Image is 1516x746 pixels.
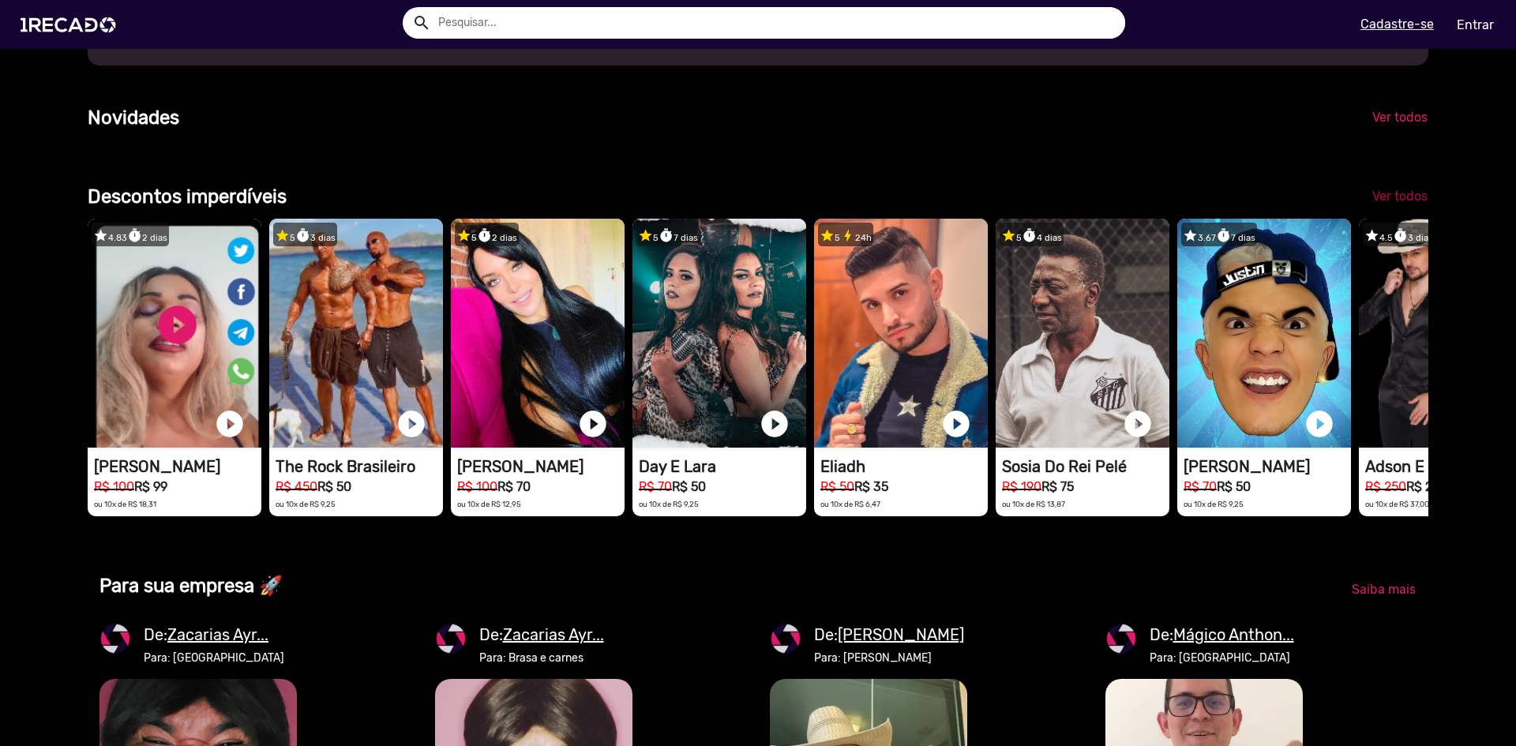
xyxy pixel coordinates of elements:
[1184,500,1244,508] small: ou 10x de R$ 9,25
[1304,408,1335,440] a: play_circle_filled
[457,457,625,476] h1: [PERSON_NAME]
[276,479,317,494] small: R$ 450
[1150,650,1294,666] mat-card-subtitle: Para: [GEOGRAPHIC_DATA]
[1352,582,1416,597] span: Saiba mais
[88,219,261,448] video: 1RECADO vídeos dedicados para fãs e empresas
[317,479,351,494] b: R$ 50
[94,479,134,494] small: R$ 100
[1365,500,1429,508] small: ou 10x de R$ 37,00
[497,479,531,494] b: R$ 70
[167,625,268,644] u: Zacarias Ayr...
[1372,110,1428,125] span: Ver todos
[457,479,497,494] small: R$ 100
[1150,623,1294,647] mat-card-title: De:
[940,408,972,440] a: play_circle_filled
[1406,479,1448,494] b: R$ 200
[1360,17,1434,32] u: Cadastre-se
[814,219,988,448] video: 1RECADO vídeos dedicados para fãs e empresas
[820,479,854,494] small: R$ 50
[820,457,988,476] h1: Eliadh
[88,107,179,129] b: Novidades
[426,7,1125,39] input: Pesquisar...
[99,575,283,597] b: Para sua empresa 🚀
[1184,457,1351,476] h1: [PERSON_NAME]
[451,219,625,448] video: 1RECADO vídeos dedicados para fãs e empresas
[134,479,167,494] b: R$ 99
[88,186,287,208] b: Descontos imperdíveis
[814,650,964,666] mat-card-subtitle: Para: [PERSON_NAME]
[479,650,604,666] mat-card-subtitle: Para: Brasa e carnes
[814,623,964,647] mat-card-title: De:
[276,500,336,508] small: ou 10x de R$ 9,25
[269,219,443,448] video: 1RECADO vídeos dedicados para fãs e empresas
[1002,457,1169,476] h1: Sosia Do Rei Pelé
[1122,408,1154,440] a: play_circle_filled
[854,479,888,494] b: R$ 35
[503,625,604,644] u: Zacarias Ayr...
[396,408,427,440] a: play_circle_filled
[996,219,1169,448] video: 1RECADO vídeos dedicados para fãs e empresas
[1002,479,1041,494] small: R$ 190
[1184,479,1217,494] small: R$ 70
[144,650,284,666] mat-card-subtitle: Para: [GEOGRAPHIC_DATA]
[457,500,521,508] small: ou 10x de R$ 12,95
[214,408,246,440] a: play_circle_filled
[672,479,706,494] b: R$ 50
[479,623,604,647] mat-card-title: De:
[632,219,806,448] video: 1RECADO vídeos dedicados para fãs e empresas
[407,8,434,36] button: Example home icon
[412,13,431,32] mat-icon: Example home icon
[144,623,284,647] mat-card-title: De:
[276,457,443,476] h1: The Rock Brasileiro
[1173,625,1294,644] u: Mágico Anthon...
[639,479,672,494] small: R$ 70
[1447,11,1504,39] a: Entrar
[1372,189,1428,204] span: Ver todos
[94,500,156,508] small: ou 10x de R$ 18,31
[1177,219,1351,448] video: 1RECADO vídeos dedicados para fãs e empresas
[577,408,609,440] a: play_circle_filled
[639,500,699,508] small: ou 10x de R$ 9,25
[94,457,261,476] h1: [PERSON_NAME]
[1365,479,1406,494] small: R$ 250
[1041,479,1074,494] b: R$ 75
[820,500,880,508] small: ou 10x de R$ 6,47
[639,457,806,476] h1: Day E Lara
[759,408,790,440] a: play_circle_filled
[1002,500,1065,508] small: ou 10x de R$ 13,87
[1217,479,1251,494] b: R$ 50
[838,625,964,644] u: [PERSON_NAME]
